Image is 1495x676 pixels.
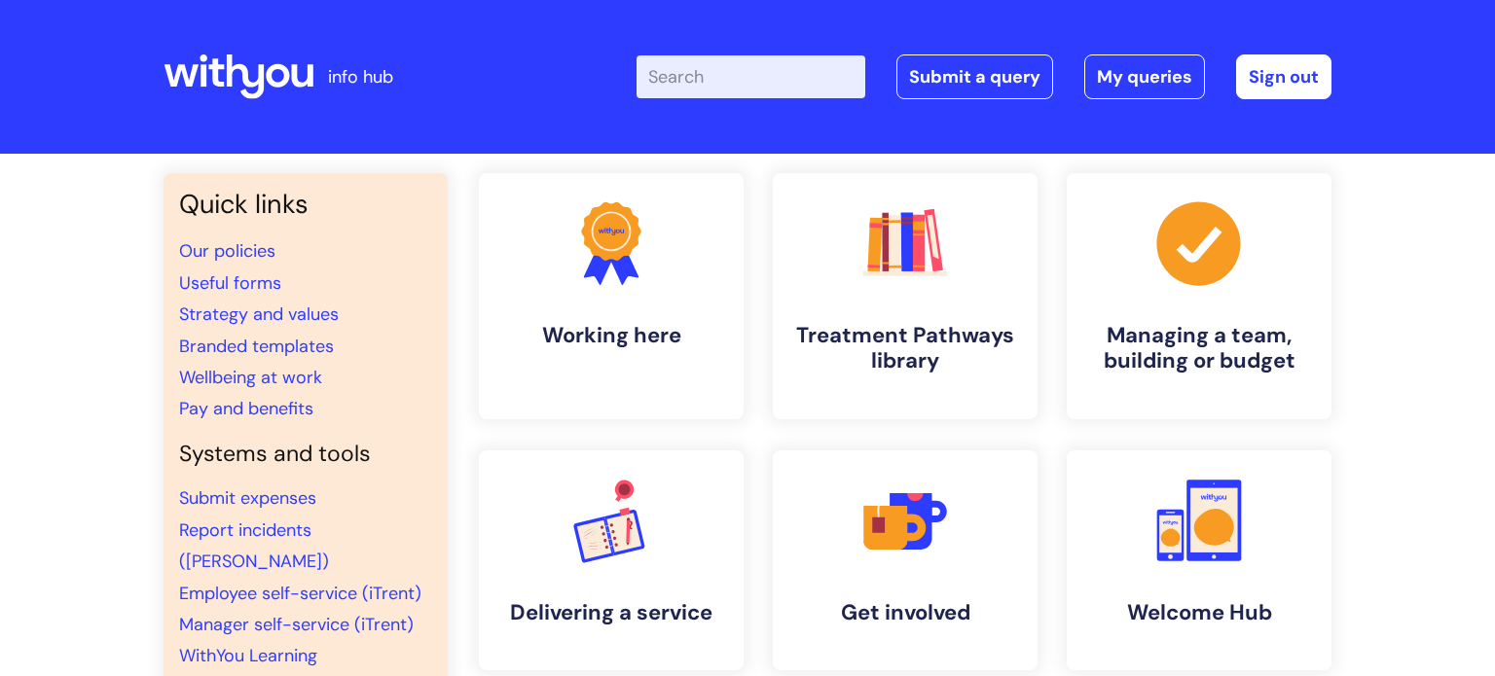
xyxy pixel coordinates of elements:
h4: Working here [494,323,728,348]
a: Report incidents ([PERSON_NAME]) [179,518,329,573]
a: Pay and benefits [179,397,313,420]
h4: Welcome Hub [1082,600,1316,625]
a: Welcome Hub [1067,450,1331,670]
a: Strategy and values [179,302,339,326]
h3: Quick links [179,189,432,220]
a: Delivering a service [479,450,744,670]
h4: Treatment Pathways library [788,323,1022,374]
a: Working here [479,173,744,419]
p: info hub [328,61,393,92]
h4: Systems and tools [179,441,432,468]
a: Branded templates [179,335,334,358]
a: Sign out [1236,54,1331,99]
input: Search [637,55,865,98]
a: Useful forms [179,271,281,295]
div: | - [637,54,1331,99]
h4: Managing a team, building or budget [1082,323,1316,374]
a: Managing a team, building or budget [1067,173,1331,419]
a: My queries [1084,54,1205,99]
a: WithYou Learning [179,644,317,667]
h4: Delivering a service [494,600,728,625]
a: Wellbeing at work [179,366,322,389]
a: Our policies [179,239,275,263]
h4: Get involved [788,600,1022,625]
a: Treatment Pathways library [773,173,1038,419]
a: Get involved [773,450,1038,670]
a: Submit expenses [179,486,316,510]
a: Manager self-service (iTrent) [179,613,414,636]
a: Employee self-service (iTrent) [179,582,421,605]
a: Submit a query [896,54,1053,99]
